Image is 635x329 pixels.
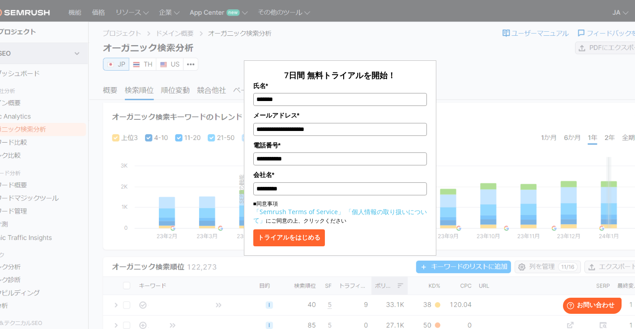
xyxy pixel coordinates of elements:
[555,294,625,319] iframe: Help widget launcher
[284,70,396,80] span: 7日間 無料トライアルを開始！
[253,207,427,224] a: 「個人情報の取り扱いについて」
[253,207,344,216] a: 「Semrush Terms of Service」
[253,200,427,225] p: ■同意事項 にご同意の上、クリックください
[253,140,427,150] label: 電話番号*
[253,229,325,246] button: トライアルをはじめる
[253,110,427,120] label: メールアドレス*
